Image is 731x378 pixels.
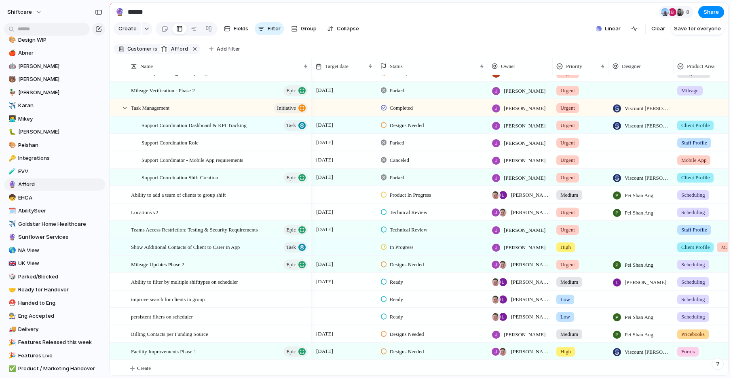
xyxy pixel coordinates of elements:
[113,6,126,19] button: 🔮
[4,218,105,230] div: ✈️Goldstar Home Healthcare
[4,73,105,85] a: 🐻[PERSON_NAME]
[625,348,670,356] span: Viscount [PERSON_NAME]
[625,313,653,321] span: Pei Shan Ang
[4,113,105,125] a: 👨‍💻Mikey
[560,208,575,217] span: Urgent
[234,25,248,33] span: Fields
[127,45,152,53] span: Customer
[560,139,575,147] span: Urgent
[560,156,575,164] span: Urgent
[142,172,218,182] span: Support Coordination Shift Creation
[286,172,296,183] span: Epic
[131,277,238,286] span: Ability to filter by multiple shifttypes on scheduler
[4,34,105,46] a: 🎨Design WIP
[681,208,705,217] span: Scheduling
[325,62,349,70] span: Target date
[4,60,105,72] a: 🤖[PERSON_NAME]
[18,181,102,189] span: Afford
[560,104,575,112] span: Urgent
[268,25,281,33] span: Filter
[4,47,105,59] a: 🍎Abner
[4,6,46,19] button: shiftcare
[4,166,105,178] a: 🧪EVV
[687,62,714,70] span: Product Area
[511,191,549,199] span: [PERSON_NAME] , [PERSON_NAME]
[681,243,710,251] span: Client Profile
[18,286,102,294] span: Ready for Handover
[4,363,105,375] a: ✅Product / Marketing Handover
[7,49,15,57] button: 🍎
[390,226,427,234] span: Technical Review
[283,120,308,131] button: Task
[721,243,731,251] span: Mobile App
[18,128,102,136] span: [PERSON_NAME]
[681,226,707,234] span: Staff Profile
[8,364,14,374] div: ✅
[8,338,14,347] div: 🎉
[7,115,15,123] button: 👨‍💻
[131,259,184,269] span: Mileage Updates Phase 2
[7,246,15,255] button: 🌎
[153,45,157,53] span: is
[131,294,205,304] span: improve search for clients in group
[390,121,424,130] span: Designs Needed
[390,348,424,356] span: Designs Needed
[4,323,105,336] a: 🚚Delivery
[4,297,105,309] a: ⛑️Handed to Eng.
[286,346,296,357] span: Epic
[18,154,102,162] span: Integrations
[18,89,102,97] span: [PERSON_NAME]
[18,75,102,83] span: [PERSON_NAME]
[7,299,15,307] button: ⛑️
[7,194,15,202] button: 🧒
[131,312,193,321] span: persistent filters on scheduler
[7,154,15,162] button: 🔑
[625,104,670,113] span: Viscount [PERSON_NAME]
[7,36,15,44] button: 🎨
[4,152,105,164] a: 🔑Integrations
[18,246,102,255] span: NA View
[504,226,545,234] span: [PERSON_NAME]
[314,329,335,339] span: [DATE]
[7,75,15,83] button: 🐻
[560,330,578,338] span: Medium
[7,325,15,333] button: 🚚
[4,257,105,270] div: 🇬🇧UK View
[560,121,575,130] span: Urgent
[390,191,431,199] span: Product In Progress
[7,141,15,149] button: 🎨
[4,284,105,296] div: 🤝Ready for Handover
[283,242,308,253] button: Task
[4,178,105,191] a: 🔮Afford
[337,25,359,33] span: Collapse
[7,233,15,241] button: 🔮
[681,139,707,147] span: Staff Profile
[18,365,102,373] span: Product / Marketing Handover
[7,312,15,320] button: 👨‍🏭
[390,62,403,70] span: Status
[131,329,208,338] span: Billing Contacts per Funding Source
[4,231,105,243] div: 🔮Sunflower Services
[681,87,699,95] span: Mileage
[286,224,296,236] span: Epic
[511,313,549,321] span: [PERSON_NAME] , [PERSON_NAME]
[7,102,15,110] button: ✈️
[625,122,670,130] span: Viscount [PERSON_NAME]
[142,155,243,164] span: Support Coordinator - Mobile App requirements
[118,25,137,33] span: Create
[7,286,15,294] button: 🤝
[18,273,102,281] span: Parked/Blocked
[504,104,545,113] span: [PERSON_NAME]
[625,331,653,339] span: Pei Shan Ang
[131,225,258,234] span: Teams Access Restriction: Testing & Security Requirements
[18,141,102,149] span: Peishan
[286,242,296,253] span: Task
[8,206,14,216] div: 🗓️
[390,104,413,112] span: Completed
[4,87,105,99] div: 🦆[PERSON_NAME]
